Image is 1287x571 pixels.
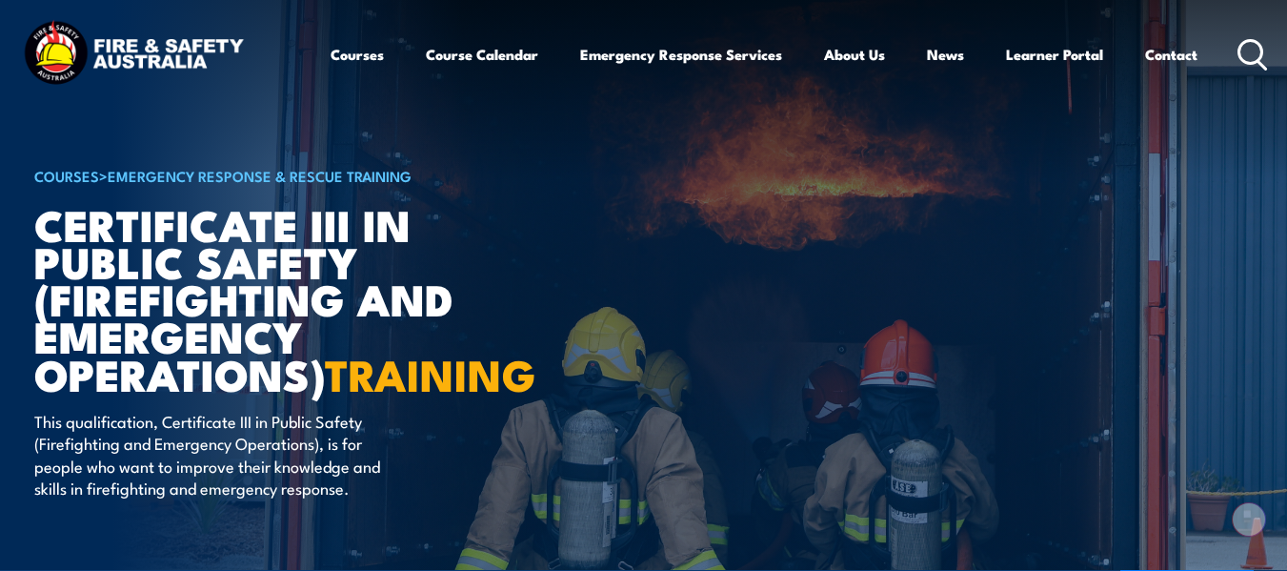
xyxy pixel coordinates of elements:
a: Emergency Response Services [580,31,782,77]
h1: Certificate III in Public Safety (Firefighting and Emergency Operations) [34,205,505,392]
strong: TRAINING [325,340,536,406]
a: News [927,31,964,77]
a: About Us [824,31,885,77]
a: Learner Portal [1006,31,1103,77]
p: This qualification, Certificate III in Public Safety (Firefighting and Emergency Operations), is ... [34,410,382,500]
a: Contact [1145,31,1197,77]
a: Courses [331,31,384,77]
h6: > [34,164,505,187]
a: Course Calendar [426,31,538,77]
a: COURSES [34,165,99,186]
a: Emergency Response & Rescue Training [108,165,412,186]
